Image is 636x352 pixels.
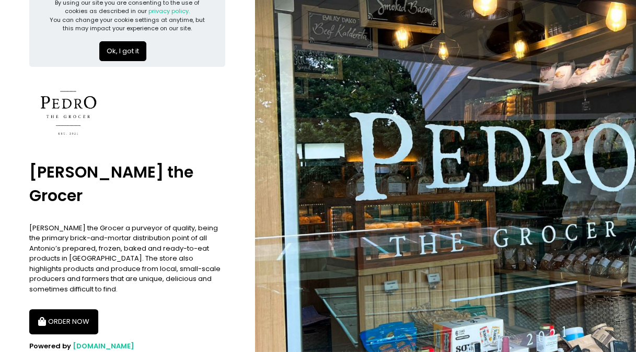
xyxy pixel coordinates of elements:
a: [DOMAIN_NAME] [73,341,134,351]
button: ORDER NOW [29,309,98,334]
button: Ok, I got it [99,41,146,61]
div: [PERSON_NAME] the Grocer [29,152,225,216]
div: [PERSON_NAME] the Grocer a purveyor of quality, being the primary brick-and-mortar distribution p... [29,223,225,295]
a: privacy policy. [148,7,190,15]
div: Powered by [29,341,225,351]
img: Pedro the Grocer [29,74,108,152]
